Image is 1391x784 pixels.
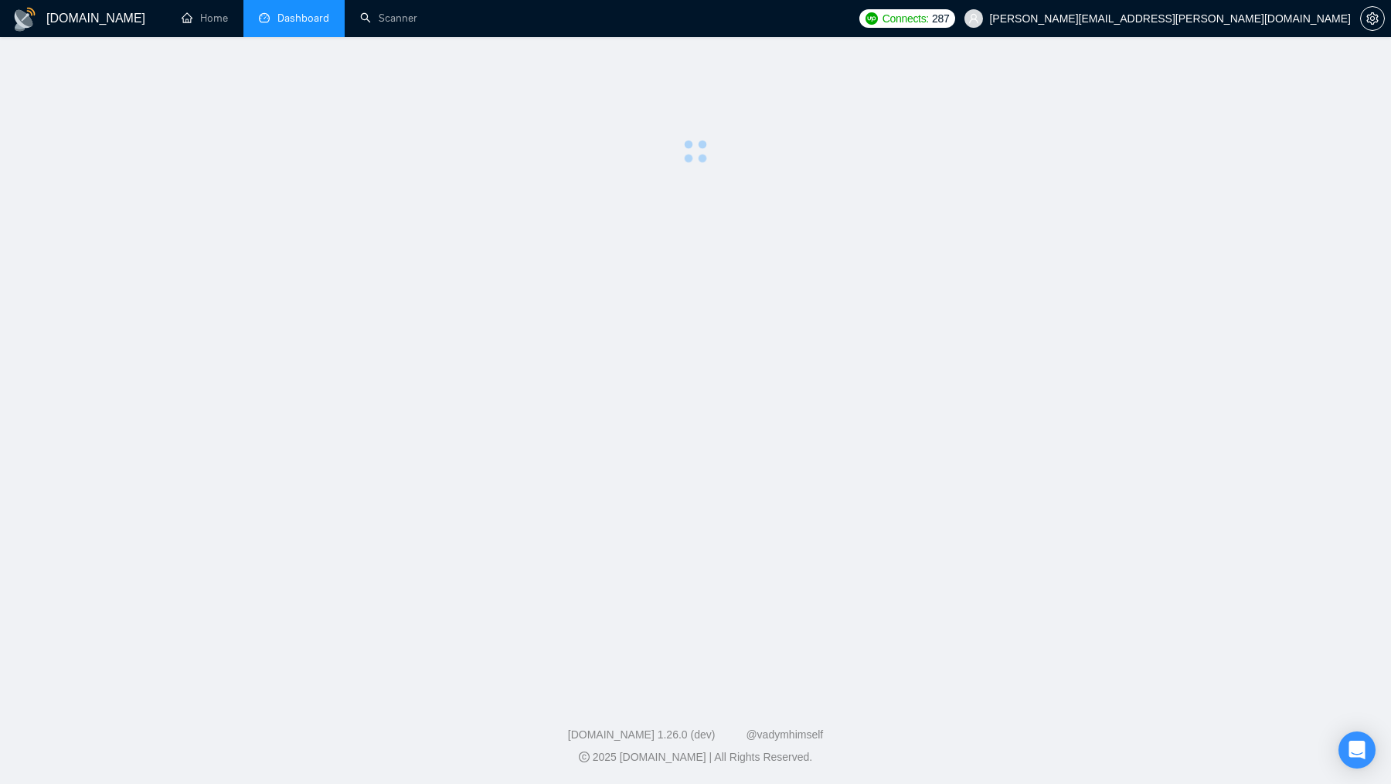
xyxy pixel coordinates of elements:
img: logo [12,7,37,32]
a: searchScanner [360,12,417,25]
span: dashboard [259,12,270,23]
span: setting [1361,12,1384,25]
a: setting [1360,12,1385,25]
span: user [968,13,979,24]
div: Open Intercom Messenger [1338,731,1376,769]
button: setting [1360,6,1385,31]
img: upwork-logo.png [866,12,878,25]
a: [DOMAIN_NAME] 1.26.0 (dev) [568,728,716,741]
a: homeHome [182,12,228,25]
div: 2025 [DOMAIN_NAME] | All Rights Reserved. [12,749,1379,765]
a: @vadymhimself [746,728,823,741]
span: Dashboard [277,12,329,25]
span: 287 [932,10,949,27]
span: Connects: [883,10,929,27]
span: copyright [579,752,590,762]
